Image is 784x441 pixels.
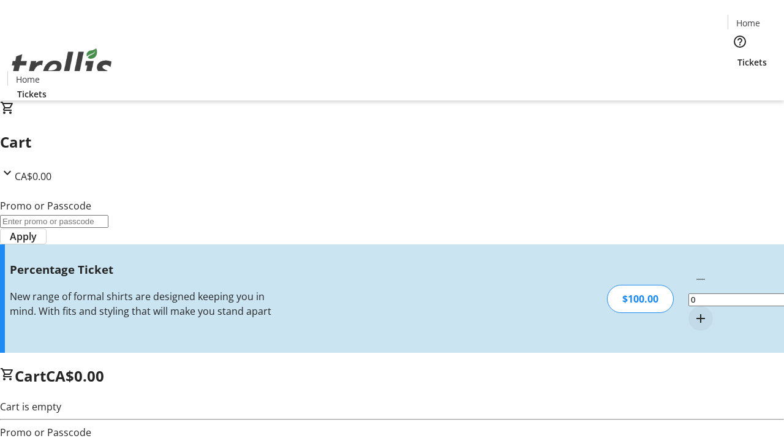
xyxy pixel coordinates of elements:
span: Home [736,17,760,29]
span: Tickets [737,56,767,69]
a: Home [728,17,767,29]
span: Apply [10,229,37,244]
button: Help [728,29,752,54]
button: Increment by one [688,306,713,331]
img: Orient E2E Organization ZwS7lenqNW's Logo [7,35,116,96]
span: CA$0.00 [15,170,51,183]
a: Tickets [7,88,56,100]
a: Tickets [728,56,777,69]
a: Home [8,73,47,86]
h3: Percentage Ticket [10,261,277,278]
span: CA$0.00 [46,366,104,386]
div: $100.00 [607,285,674,313]
button: Cart [728,69,752,93]
span: Tickets [17,88,47,100]
span: Home [16,73,40,86]
div: New range of formal shirts are designed keeping you in mind. With fits and styling that will make... [10,289,277,318]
